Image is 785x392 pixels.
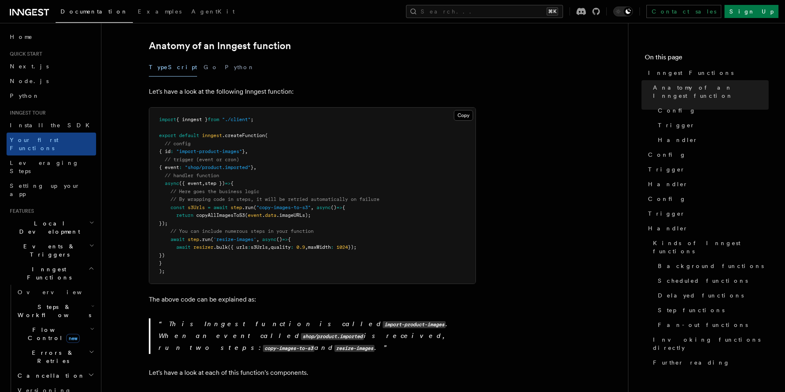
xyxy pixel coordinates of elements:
[176,117,208,122] span: { inngest }
[650,332,769,355] a: Invoking functions directly
[653,239,769,255] span: Kinds of Inngest functions
[170,149,173,154] span: :
[191,8,235,15] span: AgentKit
[276,237,282,242] span: ()
[648,224,688,232] span: Handler
[724,5,778,18] a: Sign Up
[655,303,769,318] a: Step functions
[149,40,291,52] a: Anatomy of an Inngest function
[658,306,724,314] span: Step functions
[149,294,476,305] p: The above code can be explained as:
[7,51,42,57] span: Quick start
[179,133,199,138] span: default
[655,118,769,133] a: Trigger
[271,244,291,250] span: quality
[655,273,769,288] a: Scheduled functions
[159,117,176,122] span: import
[149,58,197,77] button: TypeScript
[334,345,375,352] code: resize-images
[14,303,91,319] span: Steps & Workflows
[331,244,334,250] span: :
[165,141,191,146] span: // config
[159,252,165,258] span: })
[7,110,46,116] span: Inngest tour
[159,164,179,170] span: { event
[7,219,89,236] span: Local Development
[645,65,769,80] a: Inngest Functions
[7,178,96,201] a: Setting up your app
[213,237,256,242] span: 'resize-images'
[133,2,186,22] a: Examples
[248,244,251,250] span: :
[170,237,185,242] span: await
[348,244,357,250] span: });
[213,244,228,250] span: .bulk
[196,212,245,218] span: copyAllImagesToS3
[7,29,96,44] a: Home
[202,133,222,138] span: inngest
[10,33,33,41] span: Home
[7,74,96,88] a: Node.js
[205,180,225,186] span: step })
[265,133,268,138] span: (
[645,221,769,236] a: Handler
[225,180,231,186] span: =>
[14,345,96,368] button: Errors & Retries
[658,321,748,329] span: Fan-out functions
[208,117,219,122] span: from
[170,189,259,194] span: // Here goes the business logic
[251,164,253,170] span: }
[288,237,291,242] span: {
[10,160,79,174] span: Leveraging Steps
[655,103,769,118] a: Config
[658,106,696,115] span: Config
[14,368,96,383] button: Cancellation
[56,2,133,23] a: Documentation
[305,244,308,250] span: ,
[165,173,219,178] span: // handler function
[316,205,331,210] span: async
[308,244,331,250] span: maxWidth
[645,147,769,162] a: Config
[222,133,265,138] span: .createFunction
[658,136,698,144] span: Handler
[211,237,213,242] span: (
[7,155,96,178] a: Leveraging Steps
[228,244,248,250] span: ({ urls
[645,206,769,221] a: Trigger
[188,205,205,210] span: s3Urls
[655,318,769,332] a: Fan-out functions
[648,151,686,159] span: Config
[7,133,96,155] a: Your first Functions
[648,210,685,218] span: Trigger
[231,180,233,186] span: {
[658,121,695,129] span: Trigger
[204,58,218,77] button: Go
[7,88,96,103] a: Python
[10,92,40,99] span: Python
[14,349,89,365] span: Errors & Retries
[645,191,769,206] a: Config
[256,237,259,242] span: ,
[645,52,769,65] h4: On this page
[653,336,769,352] span: Invoking functions directly
[159,221,168,226] span: });
[658,262,764,270] span: Background functions
[336,244,348,250] span: 1024
[138,8,182,15] span: Examples
[242,149,245,154] span: }
[14,322,96,345] button: Flow Controlnew
[66,334,80,343] span: new
[188,237,199,242] span: step
[331,205,336,210] span: ()
[7,265,88,282] span: Inngest Functions
[176,149,242,154] span: "import-product-images"
[7,242,89,259] span: Events & Triggers
[282,237,288,242] span: =>
[311,205,314,210] span: ,
[336,205,342,210] span: =>
[650,236,769,259] a: Kinds of Inngest functions
[645,177,769,191] a: Handler
[7,208,34,214] span: Features
[149,86,476,97] p: Let's have a look at the following Inngest function:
